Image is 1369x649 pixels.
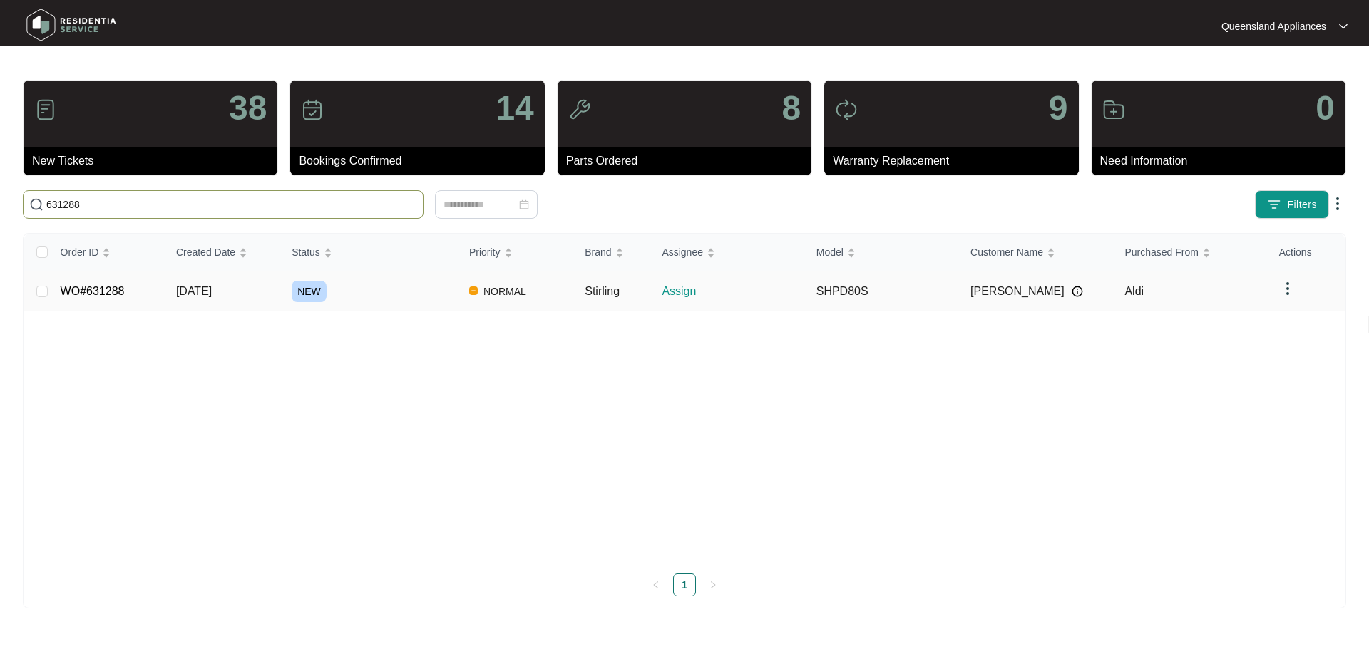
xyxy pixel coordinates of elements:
[301,98,324,121] img: icon
[959,234,1113,271] th: Customer Name
[1102,98,1125,121] img: icon
[469,286,478,295] img: Vercel Logo
[970,283,1065,300] span: [PERSON_NAME]
[1268,234,1345,271] th: Actions
[1124,285,1144,297] span: Aldi
[1329,195,1346,212] img: dropdown arrow
[61,244,99,260] span: Order ID
[674,574,695,596] a: 1
[781,91,801,125] p: 8
[566,152,811,170] p: Parts Ordered
[573,234,650,271] th: Brand
[662,283,804,300] p: Assign
[1113,234,1267,271] th: Purchased From
[176,285,212,297] span: [DATE]
[280,234,458,271] th: Status
[32,152,277,170] p: New Tickets
[21,4,121,46] img: residentia service logo
[568,98,591,121] img: icon
[970,244,1043,260] span: Customer Name
[585,285,620,297] span: Stirling
[1072,286,1083,297] img: Info icon
[176,244,235,260] span: Created Date
[496,91,533,125] p: 14
[61,285,125,297] a: WO#631288
[650,234,804,271] th: Assignee
[292,281,327,302] span: NEW
[1221,19,1326,33] p: Queensland Appliances
[1049,91,1068,125] p: 9
[816,244,844,260] span: Model
[585,244,611,260] span: Brand
[662,244,703,260] span: Assignee
[1124,244,1198,260] span: Purchased From
[1339,23,1348,30] img: dropdown arrow
[1279,280,1296,297] img: dropdown arrow
[165,234,280,271] th: Created Date
[835,98,858,121] img: icon
[645,573,667,596] li: Previous Page
[702,573,724,596] li: Next Page
[299,152,544,170] p: Bookings Confirmed
[1267,197,1281,212] img: filter icon
[702,573,724,596] button: right
[46,197,417,212] input: Search by Order Id, Assignee Name, Customer Name, Brand and Model
[469,244,501,260] span: Priority
[1255,190,1329,219] button: filter iconFilters
[1316,91,1335,125] p: 0
[805,271,959,311] td: SHPD80S
[34,98,57,121] img: icon
[478,283,532,300] span: NORMAL
[709,581,717,589] span: right
[673,573,696,596] li: 1
[645,573,667,596] button: left
[1287,197,1317,212] span: Filters
[49,234,165,271] th: Order ID
[805,234,959,271] th: Model
[1100,152,1345,170] p: Need Information
[229,91,267,125] p: 38
[458,234,573,271] th: Priority
[652,581,660,589] span: left
[29,197,43,212] img: search-icon
[292,244,320,260] span: Status
[833,152,1078,170] p: Warranty Replacement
